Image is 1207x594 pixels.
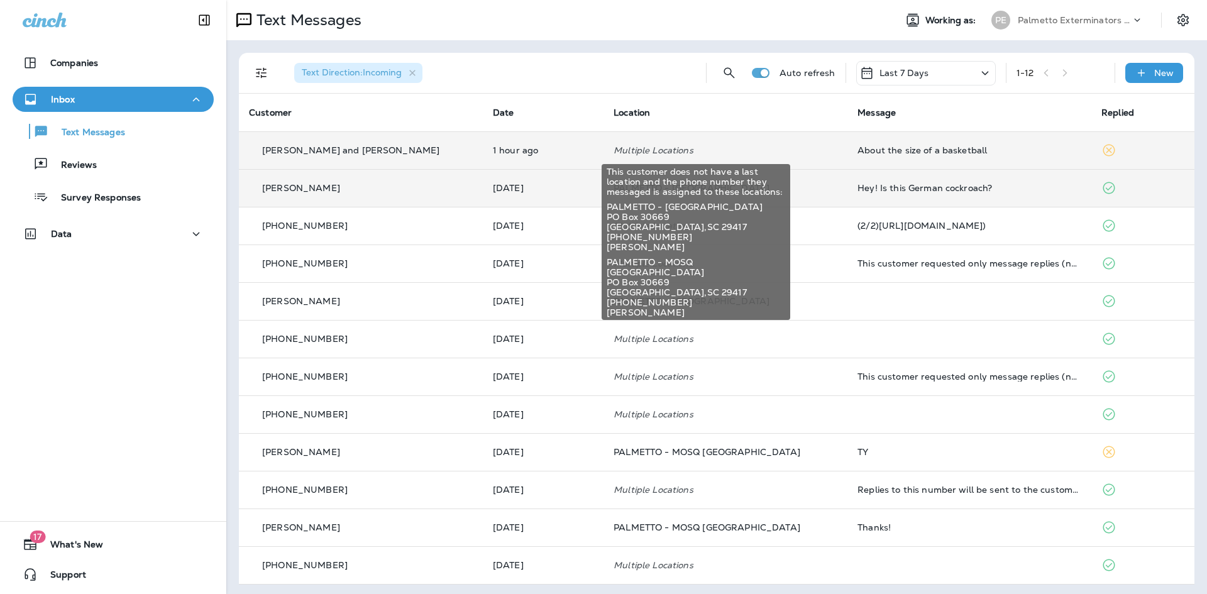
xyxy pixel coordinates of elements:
[262,183,340,193] p: [PERSON_NAME]
[1154,68,1174,78] p: New
[614,371,837,382] p: Multiple Locations
[249,107,292,118] span: Customer
[294,63,422,83] div: Text Direction:Incoming
[262,560,348,570] p: [PHONE_NUMBER]
[780,68,835,78] p: Auto refresh
[13,50,214,75] button: Companies
[13,562,214,587] button: Support
[262,296,340,306] p: [PERSON_NAME]
[49,127,125,139] p: Text Messages
[13,221,214,246] button: Data
[187,8,222,33] button: Collapse Sidebar
[262,258,348,268] p: [PHONE_NUMBER]
[607,167,785,197] span: This customer does not have a last location and the phone number they messaged is assigned to the...
[614,446,800,458] span: PALMETTO - MOSQ [GEOGRAPHIC_DATA]
[493,334,593,344] p: Sep 15, 2025 08:39 AM
[879,68,929,78] p: Last 7 Days
[493,221,593,231] p: Sep 15, 2025 03:32 PM
[50,58,98,68] p: Companies
[857,183,1081,193] div: Hey! Is this German cockroach?
[857,107,896,118] span: Message
[493,447,593,457] p: Sep 12, 2025 08:34 AM
[607,232,785,242] span: [PHONE_NUMBER]
[857,485,1081,495] div: Replies to this number will be sent to the customer. You can also choose to call the customer thr...
[1101,107,1134,118] span: Replied
[13,151,214,177] button: Reviews
[493,485,593,495] p: Sep 11, 2025 03:28 PM
[262,447,340,457] p: [PERSON_NAME]
[38,539,103,554] span: What's New
[262,334,348,344] p: [PHONE_NUMBER]
[251,11,361,30] p: Text Messages
[607,287,785,297] span: [GEOGRAPHIC_DATA] , SC 29417
[493,522,593,532] p: Sep 11, 2025 02:55 PM
[13,118,214,145] button: Text Messages
[13,532,214,557] button: 17What's New
[493,371,593,382] p: Sep 12, 2025 11:25 AM
[614,145,837,155] p: Multiple Locations
[925,15,979,26] span: Working as:
[262,371,348,382] p: [PHONE_NUMBER]
[857,221,1081,231] div: (2/2)https://g.co/homeservices/avYkc)
[493,145,593,155] p: Sep 17, 2025 08:41 AM
[262,522,340,532] p: [PERSON_NAME]
[607,307,785,317] span: [PERSON_NAME]
[857,522,1081,532] div: Thanks!
[493,107,514,118] span: Date
[614,409,837,419] p: Multiple Locations
[262,145,439,155] p: [PERSON_NAME] and [PERSON_NAME]
[48,192,141,204] p: Survey Responses
[1018,15,1131,25] p: Palmetto Exterminators LLC
[262,409,348,419] p: [PHONE_NUMBER]
[493,258,593,268] p: Sep 15, 2025 02:01 PM
[607,222,785,232] span: [GEOGRAPHIC_DATA] , SC 29417
[51,229,72,239] p: Data
[493,296,593,306] p: Sep 15, 2025 08:46 AM
[614,107,650,118] span: Location
[262,485,348,495] p: [PHONE_NUMBER]
[991,11,1010,30] div: PE
[13,184,214,210] button: Survey Responses
[614,485,837,495] p: Multiple Locations
[614,522,800,533] span: PALMETTO - MOSQ [GEOGRAPHIC_DATA]
[614,334,837,344] p: Multiple Locations
[857,258,1081,268] div: This customer requested only message replies (no calls). Reply here or respond via your LSA dashb...
[493,183,593,193] p: Sep 15, 2025 03:53 PM
[614,560,837,570] p: Multiple Locations
[607,257,785,277] span: PALMETTO - MOSQ [GEOGRAPHIC_DATA]
[249,60,274,85] button: Filters
[30,531,45,543] span: 17
[607,297,785,307] span: [PHONE_NUMBER]
[857,145,1081,155] div: About the size of a basketball
[857,447,1081,457] div: TY
[717,60,742,85] button: Search Messages
[13,87,214,112] button: Inbox
[262,221,348,231] p: [PHONE_NUMBER]
[1017,68,1034,78] div: 1 - 12
[607,277,785,287] span: PO Box 30669
[857,371,1081,382] div: This customer requested only message replies (no calls). Reply here or respond via your LSA dashb...
[48,160,97,172] p: Reviews
[493,409,593,419] p: Sep 12, 2025 09:31 AM
[51,94,75,104] p: Inbox
[302,67,402,78] span: Text Direction : Incoming
[607,242,785,252] span: [PERSON_NAME]
[1172,9,1194,31] button: Settings
[607,202,785,212] span: PALMETTO - [GEOGRAPHIC_DATA]
[607,212,785,222] span: PO Box 30669
[493,560,593,570] p: Sep 11, 2025 12:22 PM
[38,569,86,585] span: Support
